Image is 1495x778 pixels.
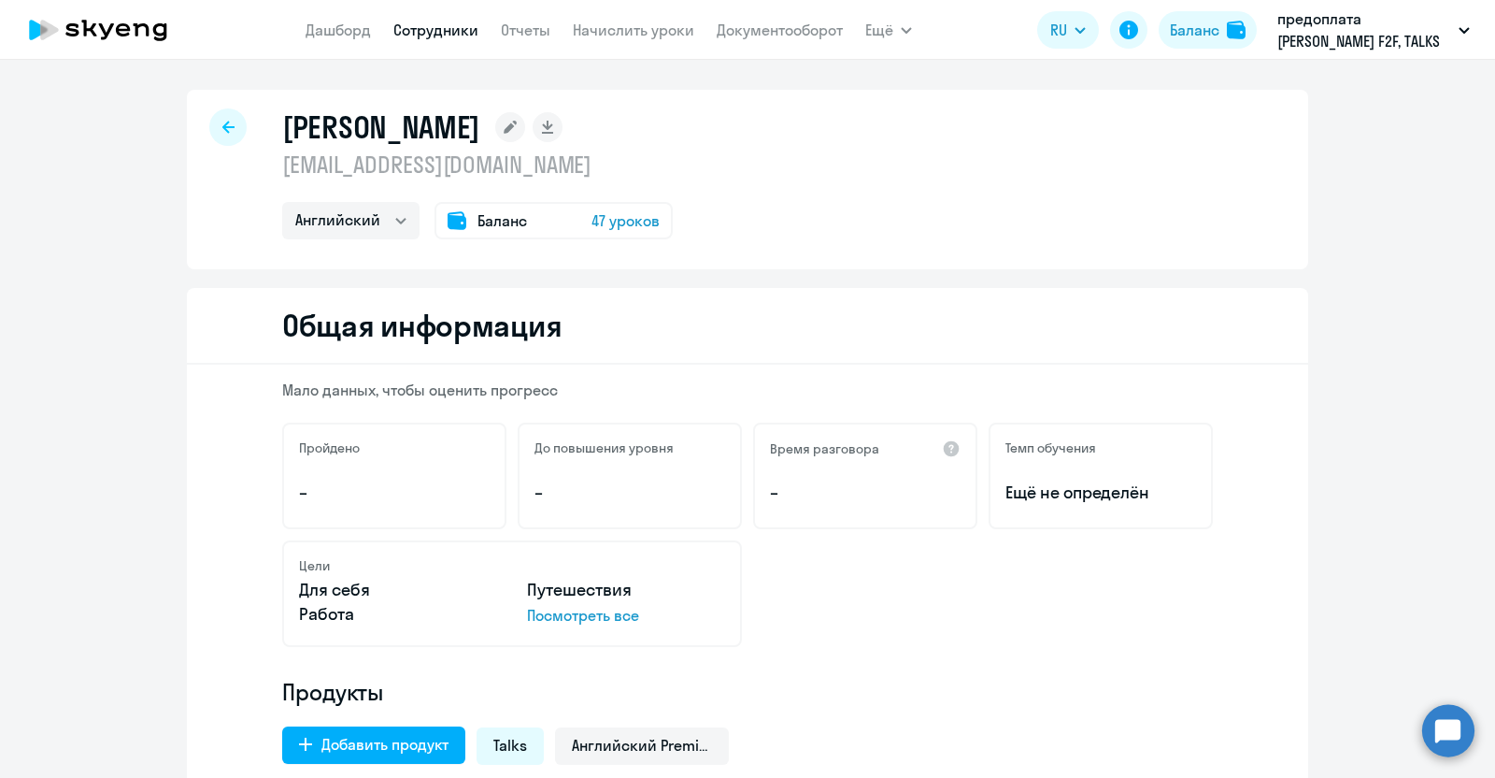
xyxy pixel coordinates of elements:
span: Баланс [477,209,527,232]
div: Баланс [1170,19,1219,41]
span: 47 уроков [591,209,660,232]
h2: Общая информация [282,307,562,344]
p: Работа [299,602,497,627]
a: Сотрудники [393,21,478,39]
a: Дашборд [306,21,371,39]
button: Балансbalance [1159,11,1257,49]
span: RU [1050,19,1067,41]
p: [EMAIL_ADDRESS][DOMAIN_NAME] [282,150,673,180]
h5: Цели [299,557,330,574]
button: Ещё [865,11,912,49]
p: предоплата [PERSON_NAME] F2F, TALKS [DATE]-[DATE], НЛМК, ПАО [1277,7,1451,52]
p: Путешествия [527,578,725,602]
button: Добавить продукт [282,727,465,764]
img: balance [1227,21,1246,39]
a: Отчеты [501,21,550,39]
h5: Время разговора [770,440,879,457]
a: Начислить уроки [573,21,694,39]
span: Talks [493,735,527,756]
a: Документооборот [717,21,843,39]
p: – [299,481,490,505]
h1: [PERSON_NAME] [282,108,480,146]
p: Для себя [299,578,497,602]
h5: Темп обучения [1005,439,1096,456]
h4: Продукты [282,677,1213,707]
h5: До повышения уровня [534,439,674,456]
span: Ещё не определён [1005,481,1196,505]
p: Мало данных, чтобы оценить прогресс [282,380,1213,400]
p: – [770,481,961,505]
span: Английский Premium [572,735,712,756]
button: предоплата [PERSON_NAME] F2F, TALKS [DATE]-[DATE], НЛМК, ПАО [1268,7,1479,52]
div: Добавить продукт [321,733,448,756]
h5: Пройдено [299,439,360,456]
span: Ещё [865,19,893,41]
p: – [534,481,725,505]
p: Посмотреть все [527,604,725,627]
button: RU [1037,11,1099,49]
